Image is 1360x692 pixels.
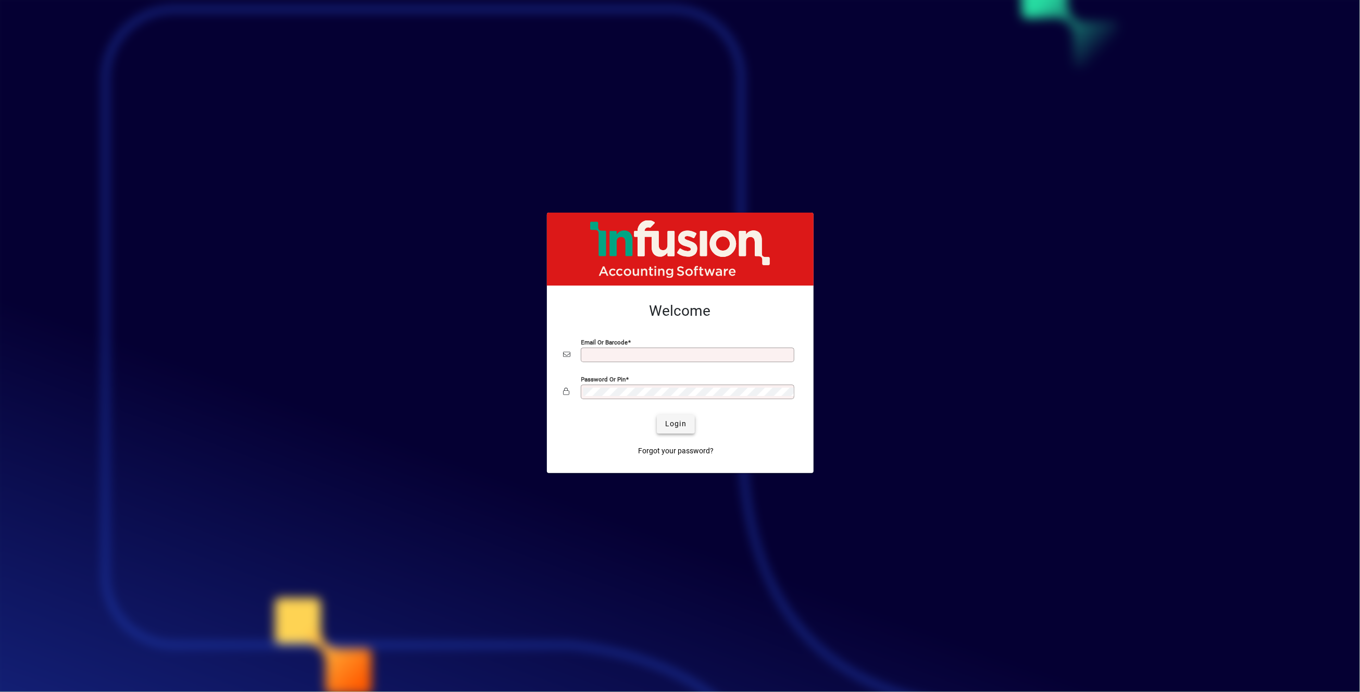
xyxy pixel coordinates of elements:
[564,302,797,320] h2: Welcome
[657,415,695,434] button: Login
[581,338,628,345] mat-label: Email or Barcode
[581,375,626,382] mat-label: Password or Pin
[634,442,718,461] a: Forgot your password?
[665,418,687,429] span: Login
[638,446,714,456] span: Forgot your password?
